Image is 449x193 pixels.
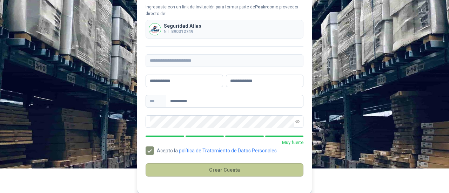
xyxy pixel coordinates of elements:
span: eye-invisible [295,119,300,124]
p: Muy fuerte [146,139,303,146]
a: política de Tratamiento de Datos Personales [179,148,277,153]
p: NIT [164,28,201,35]
b: Peakr [255,5,267,9]
img: Company Logo [149,23,161,35]
div: Ingresaste con un link de invitación para formar parte de como proveedor directo de: [146,4,303,17]
p: Seguridad Atlas [164,23,201,28]
button: Crear Cuenta [146,163,303,177]
span: Acepto la [154,148,280,153]
b: 890312749 [171,29,193,34]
